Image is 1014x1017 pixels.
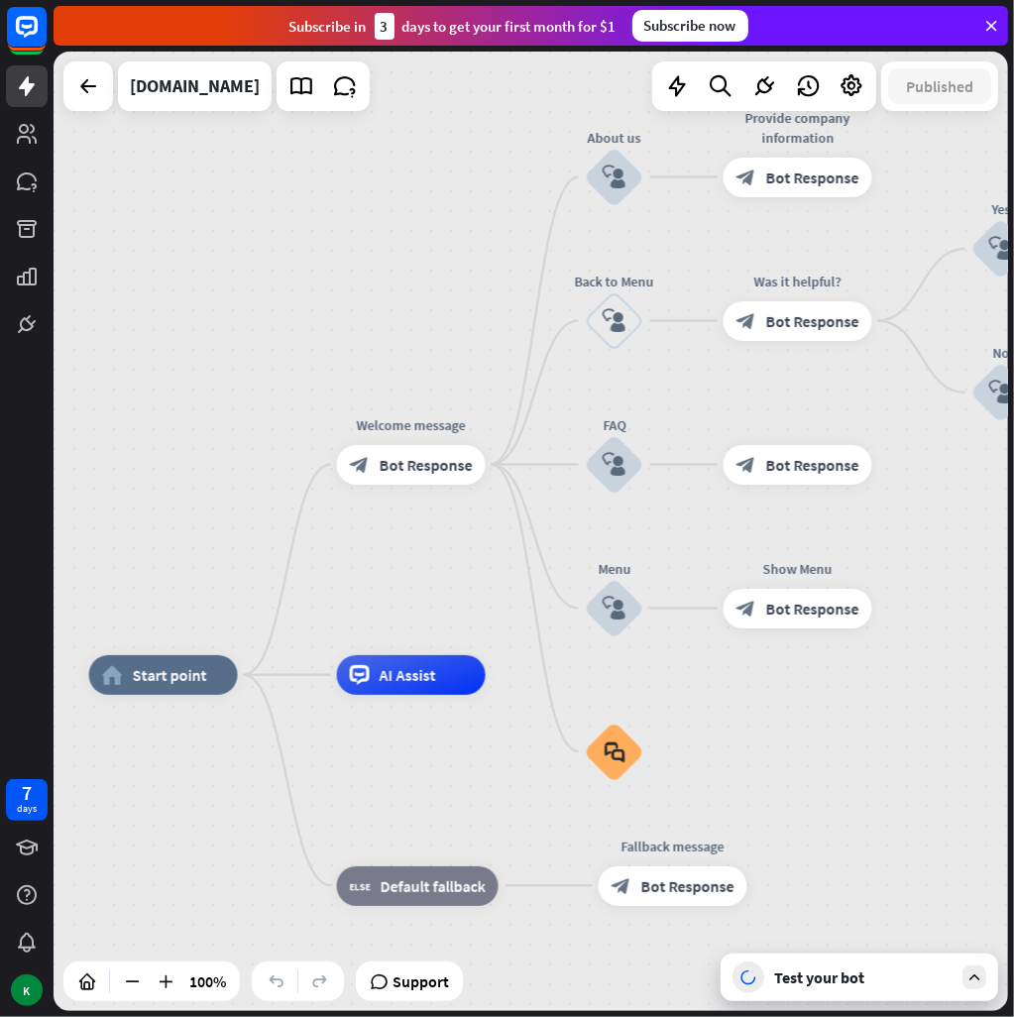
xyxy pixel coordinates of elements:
span: Bot Response [766,599,859,619]
span: Bot Response [641,876,734,896]
div: Was it helpful? [709,272,887,291]
i: block_user_input [603,309,626,333]
i: block_user_input [603,597,626,621]
div: Provide company information [709,108,887,148]
i: block_user_input [603,166,626,189]
button: Published [888,68,991,104]
div: Subscribe now [632,10,748,42]
i: block_bot_response [736,455,756,475]
div: Test your bot [774,967,953,987]
div: Show Menu [709,559,887,579]
i: block_bot_response [736,599,756,619]
i: block_user_input [989,381,1013,404]
div: Menu [555,559,674,579]
i: block_user_input [989,237,1013,261]
i: block_bot_response [350,455,370,475]
i: block_user_input [603,453,626,477]
button: Open LiveChat chat widget [16,8,75,67]
div: Fallback message [584,837,762,856]
div: Subscribe in days to get your first month for $1 [289,13,617,40]
i: home_2 [102,665,123,685]
span: Support [393,965,449,997]
span: AI Assist [380,665,436,685]
a: 7 days [6,779,48,821]
div: Back to Menu [555,272,674,291]
span: Bot Response [766,311,859,331]
i: block_faq [604,741,624,763]
div: 100% [183,965,232,997]
i: block_bot_response [736,168,756,187]
div: hkbu.edu.hk [130,61,260,111]
span: Bot Response [766,455,859,475]
span: Bot Response [380,455,473,475]
div: K [11,974,43,1006]
i: block_bot_response [736,311,756,331]
span: Start point [133,665,207,685]
span: Bot Response [766,168,859,187]
span: Default fallback [381,876,486,896]
div: Welcome message [322,415,501,435]
i: block_bot_response [612,876,631,896]
i: block_fallback [350,876,371,896]
div: days [17,802,37,816]
div: About us [555,128,674,148]
div: 3 [375,13,394,40]
div: FAQ [555,415,674,435]
div: 7 [22,784,32,802]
